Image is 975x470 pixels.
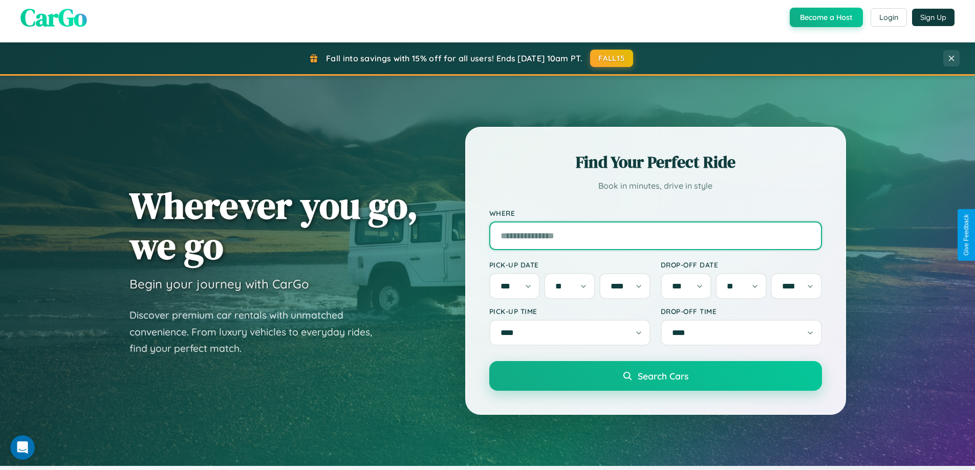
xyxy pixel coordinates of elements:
button: Search Cars [489,361,822,391]
h3: Begin your journey with CarGo [129,276,309,292]
h2: Find Your Perfect Ride [489,151,822,173]
span: Search Cars [638,370,688,382]
span: Fall into savings with 15% off for all users! Ends [DATE] 10am PT. [326,53,582,63]
label: Drop-off Date [661,260,822,269]
label: Drop-off Time [661,307,822,316]
button: Login [871,8,907,27]
label: Pick-up Time [489,307,651,316]
p: Discover premium car rentals with unmatched convenience. From luxury vehicles to everyday rides, ... [129,307,385,357]
div: Give Feedback [963,214,970,256]
label: Where [489,209,822,217]
label: Pick-up Date [489,260,651,269]
p: Book in minutes, drive in style [489,178,822,193]
h1: Wherever you go, we go [129,185,418,266]
button: Become a Host [790,8,863,27]
iframe: Intercom live chat [10,435,35,460]
button: FALL15 [590,50,633,67]
span: CarGo [20,1,87,34]
button: Sign Up [912,9,955,26]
